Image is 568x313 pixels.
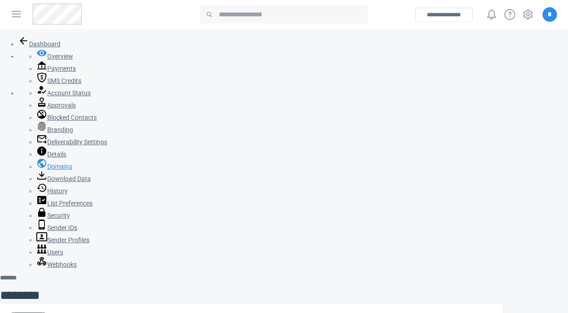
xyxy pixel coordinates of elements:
a: Security [36,212,70,219]
span: Blocked Contacts [47,114,97,121]
span: Sender IDs [47,224,77,231]
a: SMS Credits [36,77,81,84]
a: Approvals [36,102,76,109]
a: Webhooks [36,261,77,268]
span: Dashboard [29,40,60,48]
span: Account Status [47,89,91,97]
a: Download Data [36,175,91,182]
a: Sender Profiles [36,236,89,244]
a: History [36,187,68,195]
span: Sender Profiles [47,236,89,244]
span: Payments [47,65,76,72]
a: Deliverability Settings [36,138,107,146]
span: Webhooks [47,261,77,268]
span: Users [47,249,63,256]
a: Users [36,249,63,256]
a: Payments [36,65,76,72]
span: Approvals [47,102,76,109]
a: Account Status [36,89,91,97]
a: Blocked Contacts [36,114,97,121]
a: Overview [36,53,73,60]
span: SMS Credits [47,77,81,84]
span: Details [47,151,66,158]
a: Dashboard [18,40,60,48]
a: Branding [36,126,73,133]
a: Domains [36,163,72,170]
span: Branding [47,126,73,133]
span: Download Data [47,175,91,182]
a: List Preferences [36,200,93,207]
span: Domains [47,163,72,170]
a: Details [36,151,66,158]
span: Security [47,212,70,219]
span: Overview [47,53,73,60]
span: List Preferences [47,200,93,207]
a: Sender IDs [36,224,77,231]
span: History [47,187,68,195]
span: Deliverability Settings [47,138,107,146]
